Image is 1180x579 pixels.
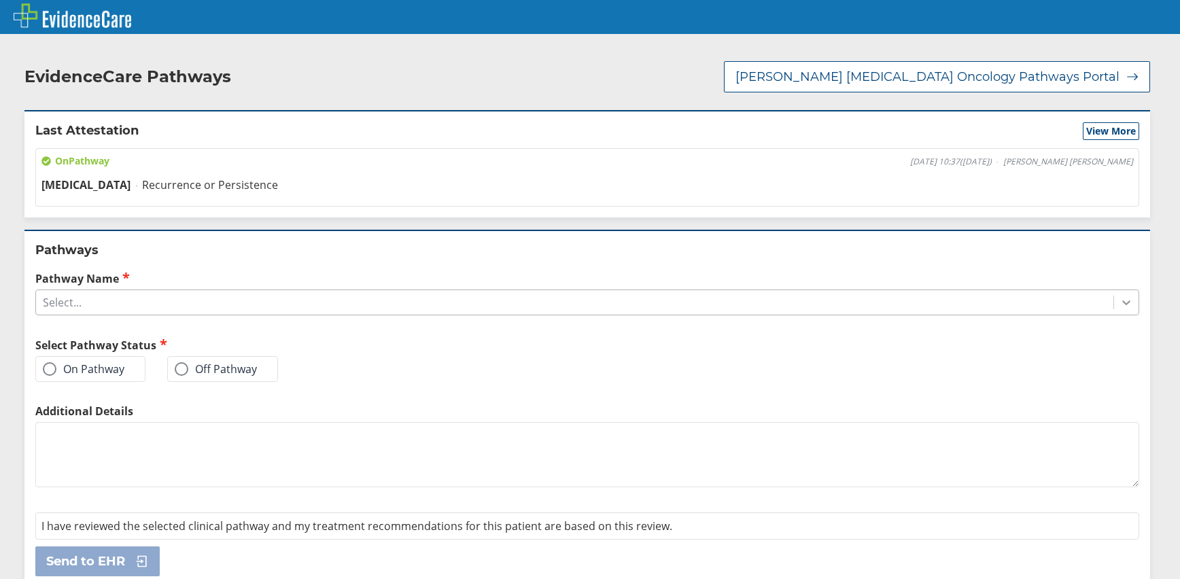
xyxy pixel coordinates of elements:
[1083,122,1139,140] button: View More
[724,61,1150,92] button: [PERSON_NAME] [MEDICAL_DATA] Oncology Pathways Portal
[35,122,139,140] h2: Last Attestation
[14,3,131,28] img: EvidenceCare
[41,519,672,533] span: I have reviewed the selected clinical pathway and my treatment recommendations for this patient a...
[175,362,257,376] label: Off Pathway
[735,69,1120,85] span: [PERSON_NAME] [MEDICAL_DATA] Oncology Pathways Portal
[35,337,582,353] h2: Select Pathway Status
[41,154,109,168] span: On Pathway
[35,270,1139,286] label: Pathway Name
[35,404,1139,419] label: Additional Details
[46,553,125,569] span: Send to EHR
[35,546,160,576] button: Send to EHR
[142,177,278,192] span: Recurrence or Persistence
[43,362,124,376] label: On Pathway
[1086,124,1136,138] span: View More
[1003,156,1133,167] span: [PERSON_NAME] [PERSON_NAME]
[43,295,82,310] div: Select...
[41,177,131,192] span: [MEDICAL_DATA]
[35,242,1139,258] h2: Pathways
[910,156,992,167] span: [DATE] 10:37 ( [DATE] )
[24,67,231,87] h2: EvidenceCare Pathways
